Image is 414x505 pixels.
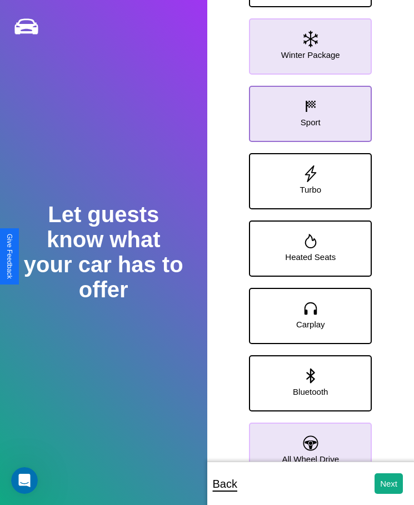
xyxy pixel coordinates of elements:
p: All Wheel Drive [282,452,339,467]
h2: Let guests know what your car has to offer [21,202,186,302]
p: Heated Seats [285,249,336,264]
p: Turbo [300,182,321,197]
p: Sport [301,115,321,130]
iframe: Intercom live chat [11,467,38,494]
p: Bluetooth [293,384,328,399]
button: Next [375,473,403,494]
p: Carplay [296,317,325,332]
div: Give Feedback [6,234,13,279]
p: Back [213,474,237,494]
p: Winter Package [281,47,340,62]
